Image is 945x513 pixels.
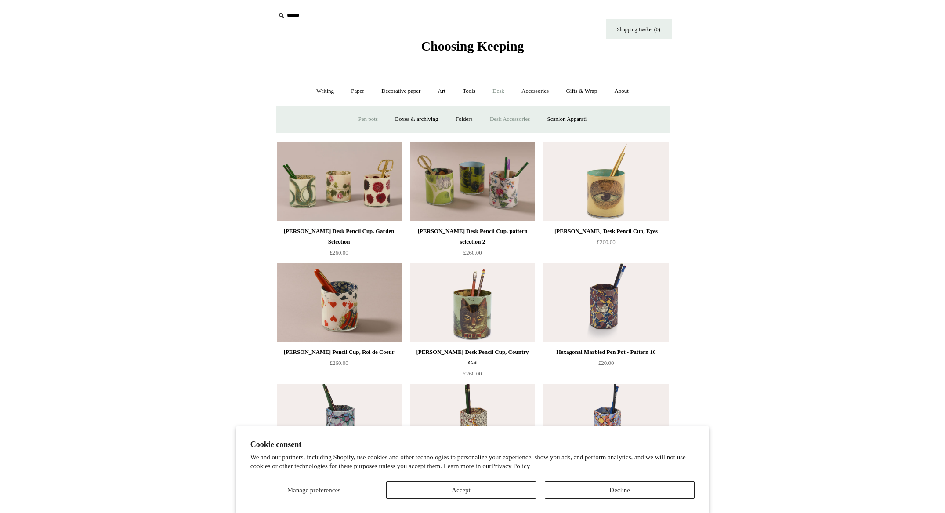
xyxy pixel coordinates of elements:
[412,347,532,368] div: [PERSON_NAME] Desk Pencil Cup, Country Cat
[410,384,535,463] a: Hexagonal Marbled Pen Pot - Pattern 18 Hexagonal Marbled Pen Pot - Pattern 18 Temporarily Out of ...
[543,347,668,383] a: Hexagonal Marbled Pen Pot - Pattern 16 £20.00
[343,80,372,103] a: Paper
[514,80,557,103] a: Accessories
[463,370,482,377] span: £260.00
[606,19,672,39] a: Shopping Basket (0)
[546,347,666,357] div: Hexagonal Marbled Pen Pot - Pattern 16
[277,347,402,383] a: [PERSON_NAME] Pencil Cup, Roi de Coeur £260.00
[543,384,668,463] a: Hexagonal Marbled Pen Pot - Pattern 11 Cornflower Hexagonal Marbled Pen Pot - Pattern 11 Cornflow...
[430,80,453,103] a: Art
[277,226,402,262] a: [PERSON_NAME] Desk Pencil Cup, Garden Selection £260.00
[410,226,535,262] a: [PERSON_NAME] Desk Pencil Cup, pattern selection 2 £260.00
[463,249,482,256] span: £260.00
[410,142,535,221] img: John Derian Desk Pencil Cup, pattern selection 2
[558,80,605,103] a: Gifts & Wrap
[250,481,377,499] button: Manage preferences
[277,263,402,342] img: John Derian Desk Pencil Cup, Roi de Coeur
[387,108,446,131] a: Boxes & archiving
[410,347,535,383] a: [PERSON_NAME] Desk Pencil Cup, Country Cat £260.00
[543,142,668,221] a: John Derian Desk Pencil Cup, Eyes John Derian Desk Pencil Cup, Eyes
[277,384,402,463] a: Hexagonal Marbled Pen Pot - Pattern 17 Hexagonal Marbled Pen Pot - Pattern 17
[421,39,524,53] span: Choosing Keeping
[543,384,668,463] img: Hexagonal Marbled Pen Pot - Pattern 11 Cornflower
[543,263,668,342] a: Hexagonal Marbled Pen Pot - Pattern 16 Hexagonal Marbled Pen Pot - Pattern 16
[308,80,342,103] a: Writing
[279,226,399,247] div: [PERSON_NAME] Desk Pencil Cup, Garden Selection
[250,440,695,449] h2: Cookie consent
[386,481,536,499] button: Accept
[329,249,348,256] span: £260.00
[279,347,399,357] div: [PERSON_NAME] Pencil Cup, Roi de Coeur
[277,142,402,221] img: John Derian Desk Pencil Cup, Garden Selection
[421,46,524,52] a: Choosing Keeping
[543,263,668,342] img: Hexagonal Marbled Pen Pot - Pattern 16
[277,263,402,342] a: John Derian Desk Pencil Cup, Roi de Coeur John Derian Desk Pencil Cup, Roi de Coeur
[448,108,481,131] a: Folders
[287,487,340,494] span: Manage preferences
[455,80,483,103] a: Tools
[491,462,530,469] a: Privacy Policy
[546,226,666,236] div: [PERSON_NAME] Desk Pencil Cup, Eyes
[597,239,615,245] span: £260.00
[539,108,595,131] a: Scanlon Apparati
[482,108,538,131] a: Desk Accessories
[485,80,512,103] a: Desk
[277,142,402,221] a: John Derian Desk Pencil Cup, Garden Selection John Derian Desk Pencil Cup, Garden Selection
[606,80,637,103] a: About
[410,263,535,342] a: John Derian Desk Pencil Cup, Country Cat John Derian Desk Pencil Cup, Country Cat
[545,481,695,499] button: Decline
[410,384,535,463] img: Hexagonal Marbled Pen Pot - Pattern 18
[598,360,614,366] span: £20.00
[373,80,428,103] a: Decorative paper
[543,226,668,262] a: [PERSON_NAME] Desk Pencil Cup, Eyes £260.00
[410,263,535,342] img: John Derian Desk Pencil Cup, Country Cat
[250,453,695,470] p: We and our partners, including Shopify, use cookies and other technologies to personalize your ex...
[351,108,386,131] a: Pen pots
[277,384,402,463] img: Hexagonal Marbled Pen Pot - Pattern 17
[543,142,668,221] img: John Derian Desk Pencil Cup, Eyes
[412,226,532,247] div: [PERSON_NAME] Desk Pencil Cup, pattern selection 2
[329,360,348,366] span: £260.00
[410,142,535,221] a: John Derian Desk Pencil Cup, pattern selection 2 John Derian Desk Pencil Cup, pattern selection 2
